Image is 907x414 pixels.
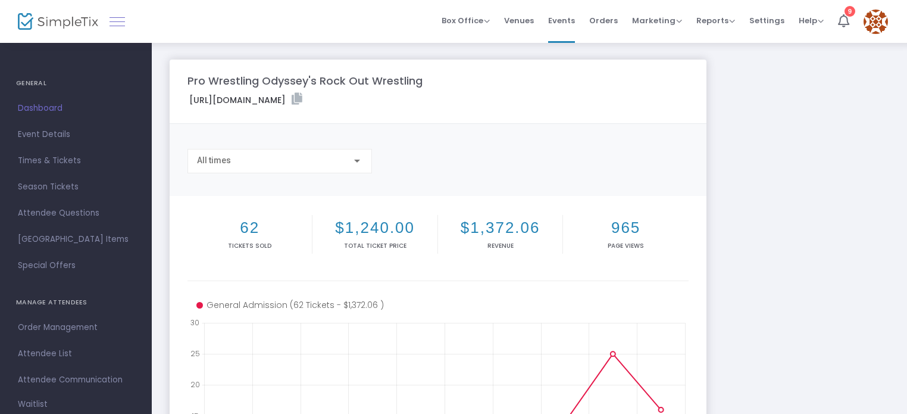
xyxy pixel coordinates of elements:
span: Event Details [18,127,134,142]
h2: $1,372.06 [440,219,560,237]
p: Revenue [440,241,560,250]
text: 25 [190,348,200,359]
span: Dashboard [18,101,134,116]
h4: GENERAL [16,71,136,95]
span: Attendee Questions [18,206,134,221]
text: 20 [190,379,200,390]
p: Total Ticket Price [315,241,434,250]
span: Special Offers [18,258,134,273]
span: Venues [504,5,534,36]
span: Box Office [442,15,490,26]
m-panel-title: Pro Wrestling Odyssey's Rock Out Wrestling [187,73,423,89]
span: Times & Tickets [18,153,134,169]
span: Reports [696,15,735,26]
span: All times [197,155,231,165]
h2: 965 [565,219,686,237]
text: 30 [190,317,199,328]
span: Settings [749,5,784,36]
span: Season Tickets [18,179,134,195]
span: Order Management [18,320,134,335]
h2: 62 [190,219,309,237]
span: [GEOGRAPHIC_DATA] Items [18,232,134,247]
h2: $1,240.00 [315,219,434,237]
span: Attendee List [18,346,134,362]
p: Tickets sold [190,241,309,250]
span: Events [548,5,575,36]
h4: MANAGE ATTENDEES [16,291,136,315]
p: Page Views [565,241,686,250]
span: Marketing [632,15,682,26]
span: Orders [589,5,618,36]
span: Waitlist [18,399,48,410]
span: Attendee Communication [18,372,134,388]
label: [URL][DOMAIN_NAME] [189,93,302,107]
span: Help [799,15,824,26]
div: 9 [845,6,855,17]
